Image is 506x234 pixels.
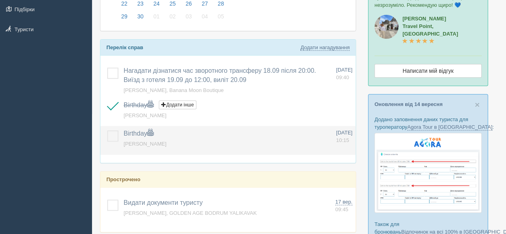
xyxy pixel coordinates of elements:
[124,199,203,206] a: Видати документи туристу
[106,176,140,182] b: Прострочено
[475,100,480,109] button: Close
[184,11,194,22] span: 03
[124,67,316,83] a: Нагадати дізнатися час зворотного трансферу 18.09 після 20:00. Виїзд з готеля 19.09 до 12:00, вил...
[335,199,352,205] span: 17 вер.
[197,12,212,25] a: 04
[124,87,224,93] a: [PERSON_NAME], Banana Moon Boutique
[335,206,348,212] span: 09:45
[159,100,196,109] button: Додати інше
[336,137,349,143] span: 10:15
[151,11,162,22] span: 01
[119,11,130,22] span: 29
[374,101,442,107] a: Оновлення від 14 вересня
[336,74,349,80] span: 09:40
[168,11,178,22] span: 02
[374,116,482,131] p: Додано заповнення даних туриста для туроператору :
[135,11,146,22] span: 30
[336,129,352,144] a: [DATE] 10:15
[407,124,492,130] a: Agora Tour в [GEOGRAPHIC_DATA]
[124,210,257,216] a: [PERSON_NAME], GOLDEN AGE BODRUM YALIKAVAK
[124,112,166,118] a: [PERSON_NAME]
[124,141,166,147] a: [PERSON_NAME]
[165,12,180,25] a: 02
[374,133,482,213] img: agora-tour-%D1%84%D0%BE%D1%80%D0%BC%D0%B0-%D0%B1%D1%80%D0%BE%D0%BD%D1%8E%D0%B2%D0%B0%D0%BD%D0%BD%...
[200,11,210,22] span: 04
[124,130,154,137] a: Birthday
[213,12,226,25] a: 05
[475,100,480,109] span: ×
[106,44,143,50] b: Перелік справ
[402,16,458,44] a: [PERSON_NAME]Travel Point, [GEOGRAPHIC_DATA]
[133,12,148,25] a: 30
[336,67,352,73] span: [DATE]
[336,66,352,81] a: [DATE] 09:40
[300,44,350,51] a: Додати нагадування
[124,102,154,108] a: Birthday
[336,130,352,136] span: [DATE]
[149,12,164,25] a: 01
[216,11,226,22] span: 05
[117,12,132,25] a: 29
[374,64,482,78] a: Написати мій відгук
[181,12,196,25] a: 03
[335,198,352,213] a: 17 вер. 09:45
